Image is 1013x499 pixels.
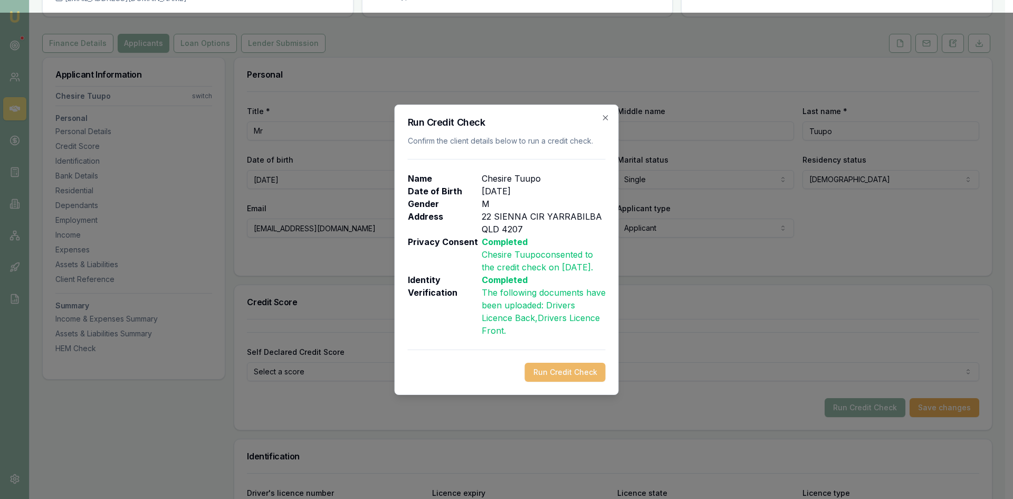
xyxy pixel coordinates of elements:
[525,363,606,382] button: Run Credit Check
[482,313,600,336] span: , Drivers Licence Front
[482,197,490,210] p: M
[408,136,606,146] p: Confirm the client details below to run a credit check.
[482,286,606,337] p: The following documents have been uploaded: .
[408,274,482,337] p: Identity Verification
[408,118,606,127] h2: Run Credit Check
[482,185,511,197] p: [DATE]
[408,236,482,274] p: Privacy Consent
[408,197,482,210] p: Gender
[408,172,482,185] p: Name
[482,236,606,248] p: Completed
[482,210,606,236] p: 22 SIENNA CIR YARRABILBA QLD 4207
[482,248,606,274] p: Chesire Tuupo consented to the credit check on [DATE] .
[408,210,482,236] p: Address
[408,185,482,197] p: Date of Birth
[482,172,541,185] p: Chesire Tuupo
[482,274,606,286] p: Completed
